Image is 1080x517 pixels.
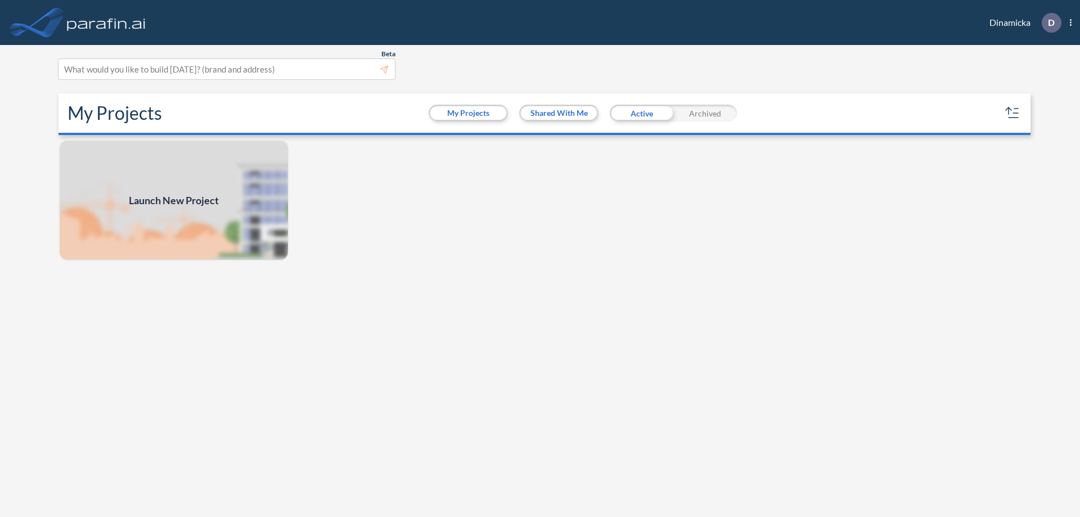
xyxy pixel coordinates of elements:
[67,102,162,124] h2: My Projects
[1048,17,1055,28] p: D
[1003,104,1021,122] button: sort
[58,140,289,261] a: Launch New Project
[129,193,219,208] span: Launch New Project
[673,105,737,122] div: Archived
[973,13,1072,33] div: Dinamicka
[430,106,506,120] button: My Projects
[610,105,673,122] div: Active
[521,106,597,120] button: Shared With Me
[58,140,289,261] img: add
[65,11,148,34] img: logo
[381,50,395,59] span: Beta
